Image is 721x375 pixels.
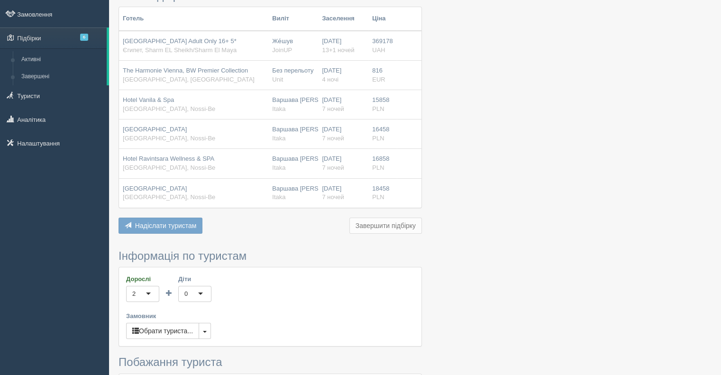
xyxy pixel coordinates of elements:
[372,135,384,142] span: PLN
[372,185,389,192] span: 18458
[372,105,384,112] span: PLN
[272,184,314,202] div: Варшава [PERSON_NAME]
[17,68,107,85] a: Завершені
[119,250,422,262] h3: Інформація по туристам
[268,7,318,31] th: Виліт
[322,46,354,54] span: 13+1 ночей
[322,164,344,171] span: 7 ночей
[322,96,365,113] div: [DATE]
[119,356,222,368] span: Побажання туриста
[123,185,187,192] span: [GEOGRAPHIC_DATA]
[322,66,365,84] div: [DATE]
[17,51,107,68] a: Активні
[123,126,187,133] span: [GEOGRAPHIC_DATA]
[272,96,314,113] div: Варшава [PERSON_NAME]
[322,37,365,55] div: [DATE]
[184,289,188,299] div: 0
[119,7,268,31] th: Готель
[372,155,389,162] span: 16858
[123,155,214,162] span: Hotel Ravintsara Wellness & SPA
[272,76,283,83] span: Unit
[123,164,215,171] span: [GEOGRAPHIC_DATA], Nossi-Be
[372,126,389,133] span: 16458
[272,155,314,172] div: Варшава [PERSON_NAME]
[318,7,368,31] th: Заселення
[322,184,365,202] div: [DATE]
[372,96,389,103] span: 15858
[119,218,202,234] button: Надіслати туристам
[349,218,422,234] button: Завершити підбірку
[178,274,211,284] label: Діти
[272,193,285,201] span: Itaka
[123,76,255,83] span: [GEOGRAPHIC_DATA], [GEOGRAPHIC_DATA]
[322,155,365,172] div: [DATE]
[272,46,292,54] span: JoinUP
[123,105,215,112] span: [GEOGRAPHIC_DATA], Nossi-Be
[372,164,384,171] span: PLN
[322,135,344,142] span: 7 ночей
[123,67,248,74] span: The Harmonie Vienna, BW Premier Collection
[126,323,199,339] button: Обрати туриста...
[272,37,314,55] div: Же́шув
[123,135,215,142] span: [GEOGRAPHIC_DATA], Nossi-Be
[322,193,344,201] span: 7 ночей
[123,37,237,45] span: [GEOGRAPHIC_DATA] Adult Only 16+ 5*
[272,105,285,112] span: Itaka
[322,76,338,83] span: 4 ночі
[372,67,383,74] span: 816
[272,164,285,171] span: Itaka
[123,193,215,201] span: [GEOGRAPHIC_DATA], Nossi-Be
[123,96,174,103] span: Hotel Vanila & Spa
[132,289,136,299] div: 2
[126,274,159,284] label: Дорослі
[368,7,396,31] th: Ціна
[372,37,392,45] span: 369178
[322,105,344,112] span: 7 ночей
[123,46,237,54] span: Єгипет, Sharm EL Sheikh/Sharm El Maya
[272,135,285,142] span: Itaka
[322,125,365,143] div: [DATE]
[372,76,385,83] span: EUR
[272,125,314,143] div: Варшава [PERSON_NAME]
[372,46,385,54] span: UAH
[372,193,384,201] span: PLN
[135,222,197,229] span: Надіслати туристам
[272,66,314,84] div: Без перельоту
[126,311,414,320] label: Замовник
[80,34,88,41] span: 6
